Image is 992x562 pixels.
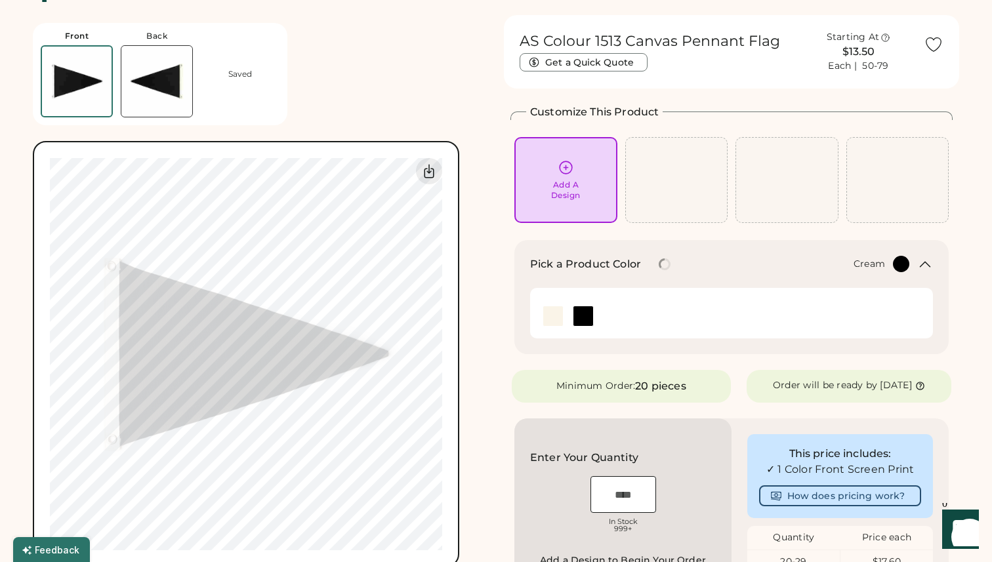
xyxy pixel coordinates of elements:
img: AS Colour 1513 Black Front Thumbnail [42,47,112,116]
div: Minimum Order: [556,380,636,393]
h1: AS Colour 1513 Canvas Pennant Flag [520,32,780,50]
h2: Enter Your Quantity [530,450,638,466]
div: Quantity [747,531,840,544]
div: Black [573,306,593,326]
button: Get a Quick Quote [520,53,648,71]
img: Black Swatch Image [573,306,593,326]
div: [DATE] [880,379,912,392]
div: Cream [854,258,885,271]
img: Cream Swatch Image [543,306,563,326]
div: Each | 50-79 [828,60,888,73]
div: Add A Design [551,180,581,201]
div: Price each [840,531,934,544]
div: Starting At [827,31,880,44]
iframe: Front Chat [930,503,986,559]
div: Front [65,31,89,41]
div: Cream [543,306,563,326]
div: Order will be ready by [773,379,878,392]
div: Back [146,31,167,41]
h2: Pick a Product Color [530,256,641,272]
div: ✓ 1 Color Front Screen Print [759,462,921,477]
div: 20 pieces [635,378,686,394]
div: Saved [228,69,252,79]
div: In Stock 999+ [590,518,656,532]
div: $13.50 [801,44,916,60]
div: This price includes: [759,446,921,462]
img: AS Colour 1513 Black Back Thumbnail [121,46,192,117]
div: Download Front Mockup [416,158,442,184]
button: How does pricing work? [759,485,921,506]
h2: Customize This Product [530,104,659,120]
